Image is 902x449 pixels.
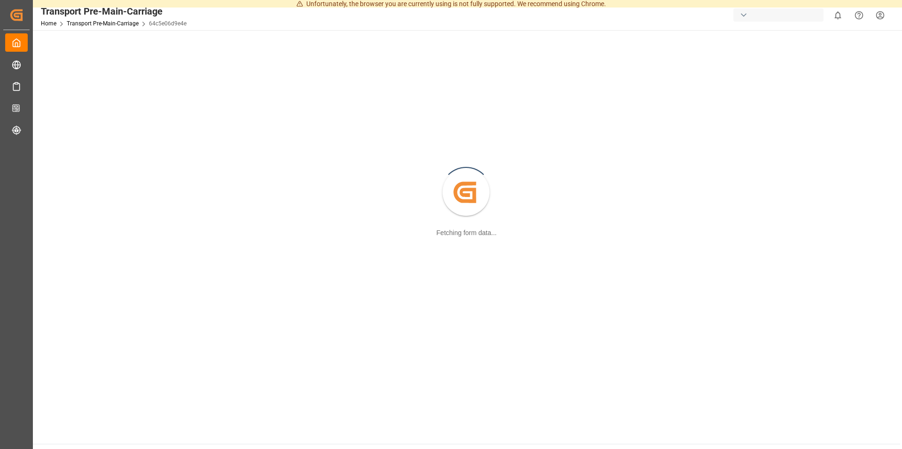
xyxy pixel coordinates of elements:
[67,20,139,27] a: Transport Pre-Main-Carriage
[41,4,187,18] div: Transport Pre-Main-Carriage
[41,20,56,27] a: Home
[436,228,497,238] div: Fetching form data...
[848,5,870,26] button: Help Center
[827,5,848,26] button: show 0 new notifications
